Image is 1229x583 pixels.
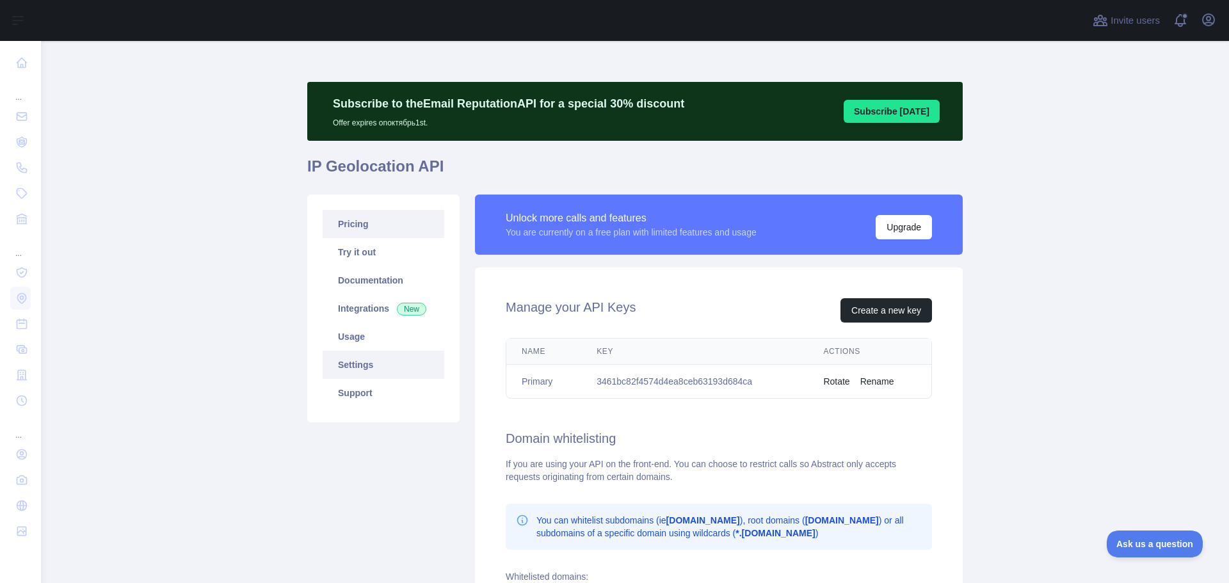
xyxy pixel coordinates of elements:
[808,339,931,365] th: Actions
[1111,13,1160,28] span: Invite users
[506,211,757,226] div: Unlock more calls and features
[735,528,815,538] b: *.[DOMAIN_NAME]
[10,415,31,440] div: ...
[323,210,444,238] a: Pricing
[323,294,444,323] a: Integrations New
[323,238,444,266] a: Try it out
[323,379,444,407] a: Support
[666,515,740,525] b: [DOMAIN_NAME]
[860,375,894,388] button: Rename
[581,339,808,365] th: Key
[844,100,940,123] button: Subscribe [DATE]
[1090,10,1162,31] button: Invite users
[805,515,879,525] b: [DOMAIN_NAME]
[506,298,636,323] h2: Manage your API Keys
[506,339,581,365] th: Name
[536,514,922,539] p: You can whitelist subdomains (ie ), root domains ( ) or all subdomains of a specific domain using...
[581,365,808,399] td: 3461bc82f4574d4ea8ceb63193d684ca
[323,351,444,379] a: Settings
[307,156,963,187] h1: IP Geolocation API
[506,429,932,447] h2: Domain whitelisting
[876,215,932,239] button: Upgrade
[10,77,31,102] div: ...
[506,458,932,483] div: If you are using your API on the front-end. You can choose to restrict calls so Abstract only acc...
[840,298,932,323] button: Create a new key
[323,266,444,294] a: Documentation
[323,323,444,351] a: Usage
[1107,531,1203,557] iframe: Toggle Customer Support
[397,303,426,315] span: New
[10,233,31,259] div: ...
[333,113,684,128] p: Offer expires on октябрь 1st.
[823,375,849,388] button: Rotate
[333,95,684,113] p: Subscribe to the Email Reputation API for a special 30 % discount
[506,365,581,399] td: Primary
[506,571,588,582] label: Whitelisted domains:
[506,226,757,239] div: You are currently on a free plan with limited features and usage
